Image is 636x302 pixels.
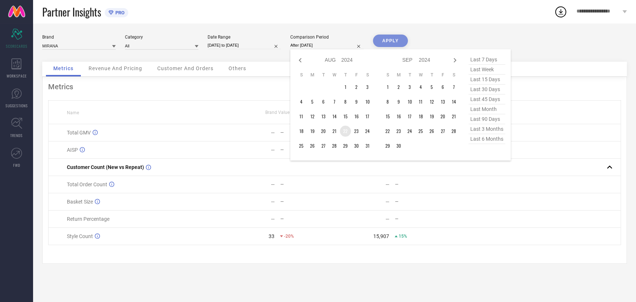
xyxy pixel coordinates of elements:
td: Wed Sep 18 2024 [415,111,426,122]
span: Others [229,65,246,71]
div: — [280,130,334,135]
td: Wed Sep 04 2024 [415,82,426,93]
td: Wed Aug 28 2024 [329,140,340,151]
div: — [271,216,275,222]
td: Sat Sep 14 2024 [448,96,459,107]
span: last 15 days [468,75,505,85]
td: Sat Aug 03 2024 [362,82,373,93]
td: Fri Sep 20 2024 [437,111,448,122]
th: Wednesday [329,72,340,78]
td: Fri Aug 09 2024 [351,96,362,107]
div: Next month [450,56,459,65]
td: Thu Aug 01 2024 [340,82,351,93]
td: Tue Sep 17 2024 [404,111,415,122]
td: Fri Sep 06 2024 [437,82,448,93]
span: Metrics [53,65,73,71]
td: Sun Sep 22 2024 [382,126,393,137]
td: Sat Aug 24 2024 [362,126,373,137]
div: Date Range [208,35,281,40]
span: SUGGESTIONS [6,103,28,108]
td: Wed Sep 25 2024 [415,126,426,137]
div: Comparison Period [290,35,364,40]
td: Fri Aug 23 2024 [351,126,362,137]
th: Sunday [382,72,393,78]
td: Fri Sep 27 2024 [437,126,448,137]
td: Sun Aug 11 2024 [296,111,307,122]
span: Basket Size [67,199,93,205]
th: Friday [437,72,448,78]
div: Category [125,35,198,40]
div: Previous month [296,56,305,65]
span: last 90 days [468,114,505,124]
div: — [271,199,275,205]
div: — [395,199,449,204]
span: last 3 months [468,124,505,134]
span: Brand Value [265,110,290,115]
th: Friday [351,72,362,78]
span: AISP [67,147,78,153]
div: — [385,181,389,187]
td: Thu Aug 22 2024 [340,126,351,137]
td: Fri Sep 13 2024 [437,96,448,107]
td: Thu Sep 19 2024 [426,111,437,122]
td: Thu Aug 08 2024 [340,96,351,107]
span: Partner Insights [42,4,101,19]
span: Style Count [67,233,93,239]
td: Sun Aug 18 2024 [296,126,307,137]
th: Monday [307,72,318,78]
td: Wed Sep 11 2024 [415,96,426,107]
div: — [395,182,449,187]
td: Mon Sep 09 2024 [393,96,404,107]
div: Brand [42,35,116,40]
td: Tue Aug 27 2024 [318,140,329,151]
td: Mon Aug 26 2024 [307,140,318,151]
div: — [280,182,334,187]
th: Saturday [448,72,459,78]
td: Sun Sep 01 2024 [382,82,393,93]
td: Mon Aug 12 2024 [307,111,318,122]
span: PRO [114,10,125,15]
span: WORKSPACE [7,73,27,79]
td: Thu Sep 26 2024 [426,126,437,137]
td: Fri Aug 02 2024 [351,82,362,93]
span: last 6 months [468,134,505,144]
th: Thursday [340,72,351,78]
span: Total GMV [67,130,91,136]
td: Wed Aug 14 2024 [329,111,340,122]
td: Sun Aug 04 2024 [296,96,307,107]
td: Sat Aug 17 2024 [362,111,373,122]
td: Fri Aug 30 2024 [351,140,362,151]
span: FWD [13,162,20,168]
span: last 7 days [468,55,505,65]
td: Sun Sep 29 2024 [382,140,393,151]
td: Tue Sep 03 2024 [404,82,415,93]
td: Fri Aug 16 2024 [351,111,362,122]
span: last month [468,104,505,114]
td: Mon Sep 16 2024 [393,111,404,122]
td: Sun Sep 15 2024 [382,111,393,122]
input: Select comparison period [290,42,364,49]
div: — [280,199,334,204]
th: Tuesday [404,72,415,78]
span: TRENDS [10,133,23,138]
div: — [280,216,334,222]
td: Tue Aug 13 2024 [318,111,329,122]
div: — [271,130,275,136]
td: Tue Aug 06 2024 [318,96,329,107]
span: last 45 days [468,94,505,104]
td: Thu Aug 29 2024 [340,140,351,151]
td: Wed Aug 07 2024 [329,96,340,107]
td: Tue Sep 10 2024 [404,96,415,107]
td: Mon Sep 02 2024 [393,82,404,93]
span: SCORECARDS [6,43,28,49]
span: Customer Count (New vs Repeat) [67,164,144,170]
td: Tue Sep 24 2024 [404,126,415,137]
td: Sat Sep 07 2024 [448,82,459,93]
span: Return Percentage [67,216,109,222]
div: — [280,147,334,152]
td: Sun Aug 25 2024 [296,140,307,151]
th: Monday [393,72,404,78]
span: last 30 days [468,85,505,94]
span: 15% [399,234,407,239]
div: — [385,216,389,222]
